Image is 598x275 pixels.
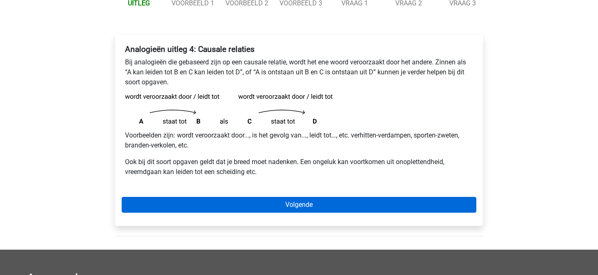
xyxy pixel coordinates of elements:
[122,197,476,213] a: Volgende
[125,44,255,54] b: Analogieën uitleg 4: Causale relaties
[125,157,473,177] p: Ook bij dit soort opgaven geldt dat je breed moet nadenken. Een ongeluk kan voortkomen uit onople...
[125,130,473,150] p: Voorbeelden zijn: wordt veroorzaakt door..., is het gevolg van..., leidt tot…, etc. verhitten-ver...
[125,57,473,87] p: Bij analogieën die gebaseerd zijn op een causale relatie, wordt het ene woord veroorzaakt door he...
[125,94,333,124] img: analogies_pattern4.png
